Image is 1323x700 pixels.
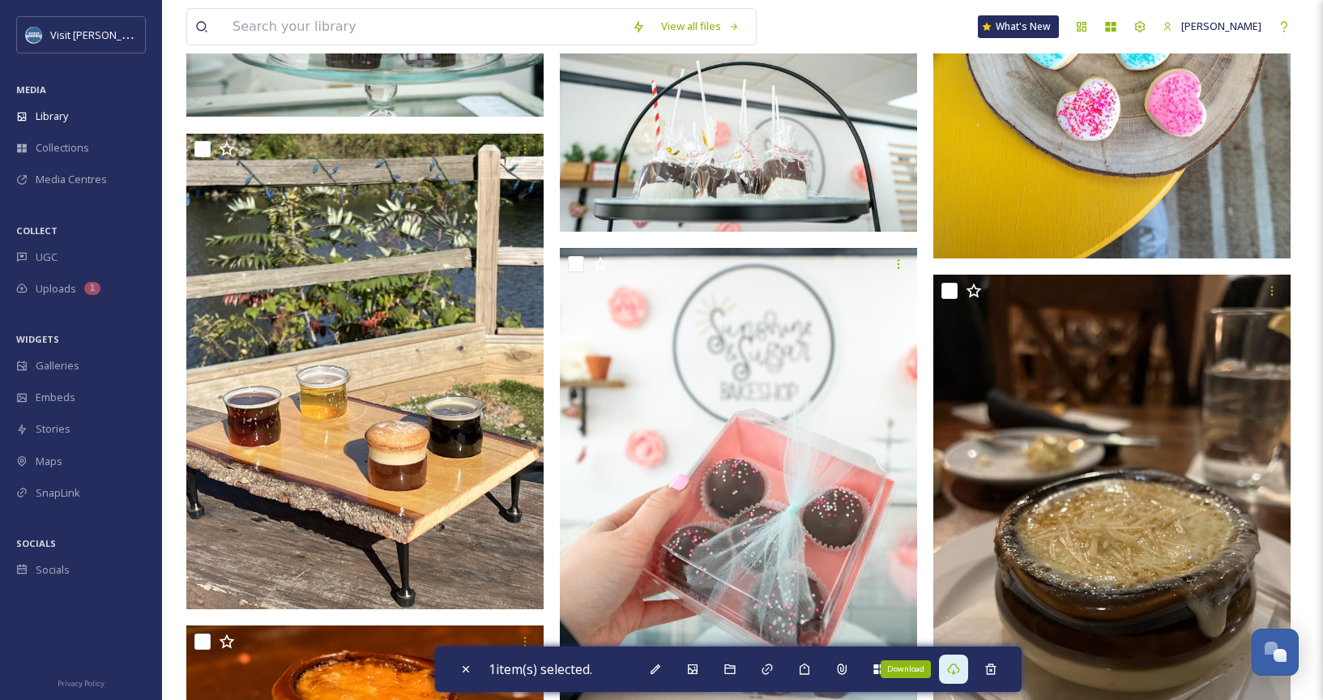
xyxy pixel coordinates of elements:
[26,27,42,43] img: images.png
[36,421,70,437] span: Stories
[16,333,59,345] span: WIDGETS
[881,660,931,678] div: Download
[36,172,107,187] span: Media Centres
[653,11,748,42] a: View all files
[36,485,80,501] span: SnapLink
[36,250,58,265] span: UGC
[84,282,100,295] div: 1
[186,134,544,610] img: IMG_4060.HEIC
[58,678,105,689] span: Privacy Policy
[16,224,58,237] span: COLLECT
[36,140,89,156] span: Collections
[36,358,79,373] span: Galleries
[489,660,592,678] span: 1 item(s) selected.
[36,281,76,297] span: Uploads
[36,390,75,405] span: Embeds
[1181,19,1261,33] span: [PERSON_NAME]
[36,109,68,124] span: Library
[16,83,46,96] span: MEDIA
[36,454,62,469] span: Maps
[1252,629,1299,676] button: Open Chat
[58,672,105,692] a: Privacy Policy
[50,27,153,42] span: Visit [PERSON_NAME]
[36,562,70,578] span: Socials
[978,15,1059,38] a: What's New
[16,537,56,549] span: SOCIALS
[224,9,624,45] input: Search your library
[1154,11,1270,42] a: [PERSON_NAME]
